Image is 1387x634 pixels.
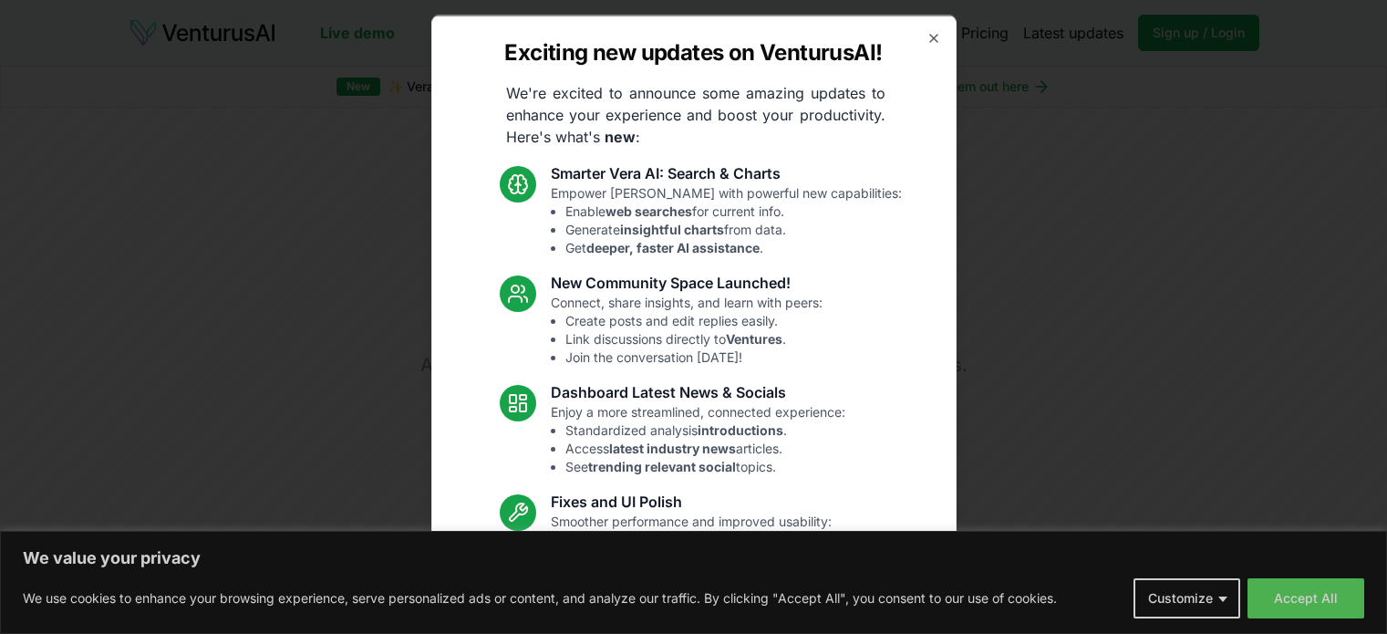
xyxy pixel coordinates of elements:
strong: latest industry news [609,440,736,455]
p: Empower [PERSON_NAME] with powerful new capabilities: [551,183,902,256]
li: Resolved Vera chart loading issue. [565,530,832,548]
strong: deeper, faster AI assistance [586,239,760,255]
p: Connect, share insights, and learn with peers: [551,293,823,366]
p: Enjoy a more streamlined, connected experience: [551,402,845,475]
h3: Fixes and UI Polish [551,490,832,512]
li: Get . [565,238,902,256]
li: Create posts and edit replies easily. [565,311,823,329]
li: Standardized analysis . [565,421,845,439]
h3: New Community Space Launched! [551,271,823,293]
li: See topics. [565,457,845,475]
p: We're excited to announce some amazing updates to enhance your experience and boost your producti... [492,81,900,147]
h3: Dashboard Latest News & Socials [551,380,845,402]
li: Access articles. [565,439,845,457]
h2: Exciting new updates on VenturusAI! [504,37,882,67]
strong: new [605,127,636,145]
li: Enhanced overall UI consistency. [565,566,832,585]
strong: trending relevant social [588,458,736,473]
li: Join the conversation [DATE]! [565,348,823,366]
li: Link discussions directly to . [565,329,823,348]
strong: introductions [698,421,783,437]
strong: Ventures [726,330,782,346]
strong: web searches [606,203,692,218]
li: Fixed mobile chat & sidebar glitches. [565,548,832,566]
p: Smoother performance and improved usability: [551,512,832,585]
strong: insightful charts [620,221,724,236]
h3: Smarter Vera AI: Search & Charts [551,161,902,183]
li: Generate from data. [565,220,902,238]
li: Enable for current info. [565,202,902,220]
